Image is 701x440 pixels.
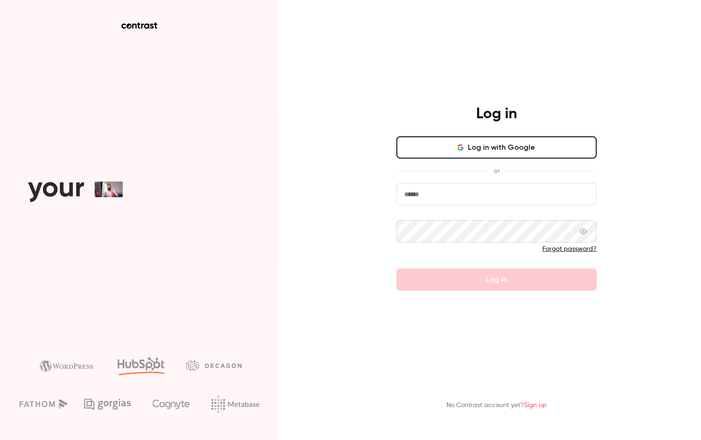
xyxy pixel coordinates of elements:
[396,136,597,159] button: Log in with Google
[489,166,504,176] span: or
[542,246,597,252] a: Forgot password?
[524,402,547,408] a: Sign up
[476,105,517,123] h4: Log in
[186,360,242,370] img: decagon
[446,401,547,410] p: No Contrast account yet?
